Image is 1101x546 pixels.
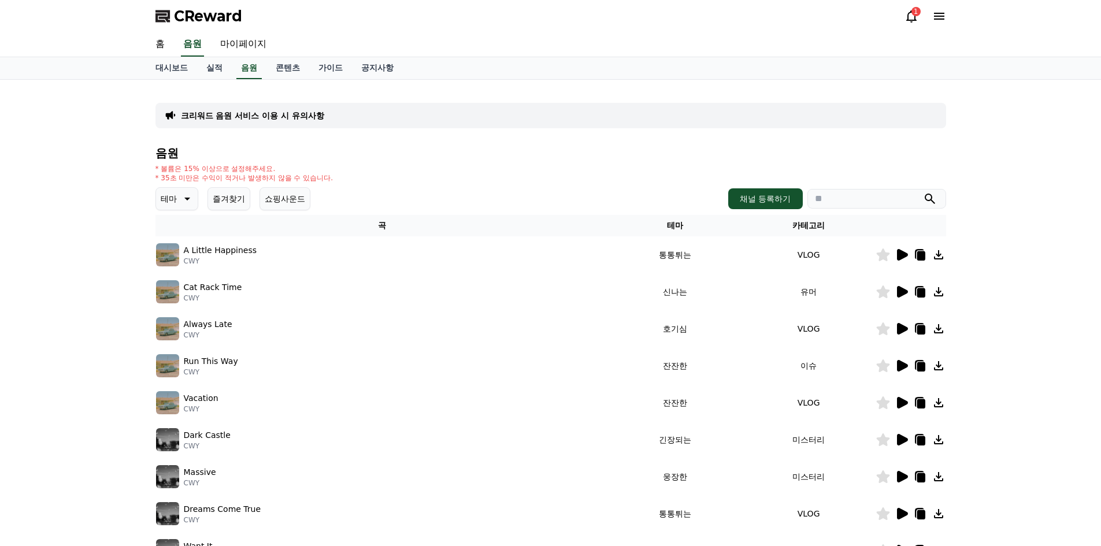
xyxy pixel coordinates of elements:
a: 실적 [197,57,232,79]
td: 호기심 [609,310,742,347]
th: 카테고리 [742,215,876,236]
img: music [156,428,179,451]
p: CWY [184,257,257,266]
p: 테마 [161,191,177,207]
p: CWY [184,515,261,525]
p: Cat Rack Time [184,281,242,294]
td: VLOG [742,310,876,347]
td: VLOG [742,495,876,532]
a: 음원 [181,32,204,57]
td: 잔잔한 [609,384,742,421]
p: Always Late [184,318,232,330]
a: 홈 [146,32,174,57]
button: 채널 등록하기 [728,188,802,209]
p: CWY [184,367,238,377]
td: VLOG [742,384,876,421]
p: CWY [184,330,232,340]
div: 1 [911,7,921,16]
td: 신나는 [609,273,742,310]
td: 미스터리 [742,421,876,458]
td: 웅장한 [609,458,742,495]
p: Run This Way [184,355,238,367]
img: music [156,280,179,303]
td: 유머 [742,273,876,310]
span: CReward [174,7,242,25]
td: 잔잔한 [609,347,742,384]
img: music [156,502,179,525]
img: music [156,354,179,377]
p: CWY [184,404,218,414]
img: music [156,317,179,340]
td: VLOG [742,236,876,273]
a: CReward [155,7,242,25]
h4: 음원 [155,147,946,159]
p: * 볼륨은 15% 이상으로 설정해주세요. [155,164,333,173]
img: music [156,391,179,414]
p: Massive [184,466,216,478]
p: CWY [184,478,216,488]
a: 음원 [236,57,262,79]
td: 이슈 [742,347,876,384]
td: 통통튀는 [609,236,742,273]
a: 공지사항 [352,57,403,79]
p: CWY [184,294,242,303]
p: * 35초 미만은 수익이 적거나 발생하지 않을 수 있습니다. [155,173,333,183]
a: 대시보드 [146,57,197,79]
img: music [156,243,179,266]
p: Dreams Come True [184,503,261,515]
p: Vacation [184,392,218,404]
a: 마이페이지 [211,32,276,57]
p: CWY [184,441,231,451]
td: 통통튀는 [609,495,742,532]
a: 크리워드 음원 서비스 이용 시 유의사항 [181,110,324,121]
button: 즐겨찾기 [207,187,250,210]
p: Dark Castle [184,429,231,441]
th: 테마 [609,215,742,236]
td: 긴장되는 [609,421,742,458]
button: 쇼핑사운드 [260,187,310,210]
a: 1 [904,9,918,23]
th: 곡 [155,215,609,236]
td: 미스터리 [742,458,876,495]
a: 가이드 [309,57,352,79]
button: 테마 [155,187,198,210]
p: A Little Happiness [184,244,257,257]
a: 콘텐츠 [266,57,309,79]
img: music [156,465,179,488]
